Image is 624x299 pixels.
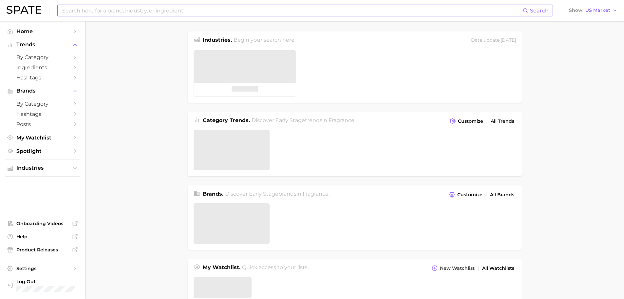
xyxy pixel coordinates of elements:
a: Posts [5,119,80,129]
span: All Brands [490,192,514,198]
span: Hashtags [16,111,69,117]
span: Product Releases [16,247,69,253]
a: All Watchlists [481,264,516,273]
span: fragrance [303,191,329,197]
span: All Trends [491,118,514,124]
button: ShowUS Market [567,6,619,15]
a: Product Releases [5,245,80,255]
span: Ingredients [16,64,69,71]
a: by Category [5,52,80,62]
span: Onboarding Videos [16,221,69,226]
span: by Category [16,54,69,60]
a: by Category [5,99,80,109]
div: Data update: [DATE] [471,36,516,45]
a: All Brands [488,190,516,199]
a: All Trends [489,117,516,126]
h2: Begin your search here. [234,36,295,45]
span: Discover Early Stage trends in . [252,117,355,123]
a: Hashtags [5,73,80,83]
a: My Watchlist [5,133,80,143]
span: Log Out [16,279,83,285]
h1: Industries. [203,36,232,45]
img: SPATE [7,6,41,14]
span: Industries [16,165,69,171]
button: Brands [5,86,80,96]
span: Brands . [203,191,223,197]
span: Spotlight [16,148,69,154]
a: Home [5,26,80,36]
span: Search [530,8,549,14]
button: Industries [5,163,80,173]
a: Onboarding Videos [5,219,80,228]
span: Category Trends . [203,117,250,123]
span: Posts [16,121,69,127]
h1: My Watchlist. [203,264,240,273]
span: Home [16,28,69,34]
span: by Category [16,101,69,107]
a: Settings [5,264,80,273]
span: US Market [585,9,610,12]
button: New Watchlist [430,264,476,273]
a: Ingredients [5,62,80,73]
span: Hashtags [16,75,69,81]
span: New Watchlist [440,266,475,271]
a: Log out. Currently logged in with e-mail laura.epstein@givaudan.com. [5,277,80,294]
span: Show [569,9,583,12]
span: All Watchlists [482,266,514,271]
button: Customize [448,117,484,126]
h2: Quick access to your lists. [242,264,309,273]
span: Customize [457,192,482,198]
button: Customize [447,190,484,199]
span: Customize [458,118,483,124]
span: Trends [16,42,69,48]
a: Help [5,232,80,242]
span: Brands [16,88,69,94]
span: Settings [16,266,69,271]
input: Search here for a brand, industry, or ingredient [62,5,523,16]
span: fragrance [329,117,354,123]
span: Discover Early Stage brands in . [225,191,330,197]
span: Help [16,234,69,240]
a: Hashtags [5,109,80,119]
button: Trends [5,40,80,50]
a: Spotlight [5,146,80,156]
span: My Watchlist [16,135,69,141]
